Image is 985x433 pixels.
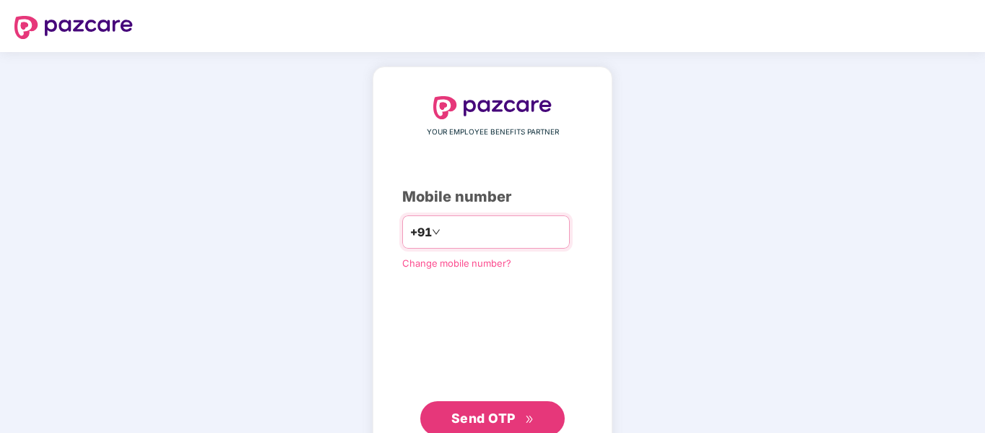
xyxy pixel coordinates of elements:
[432,228,441,236] span: down
[433,96,552,119] img: logo
[402,186,583,208] div: Mobile number
[402,257,511,269] a: Change mobile number?
[451,411,516,426] span: Send OTP
[410,223,432,241] span: +91
[427,127,559,138] span: YOUR EMPLOYEE BENEFITS PARTNER
[525,415,534,424] span: double-right
[14,16,133,39] img: logo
